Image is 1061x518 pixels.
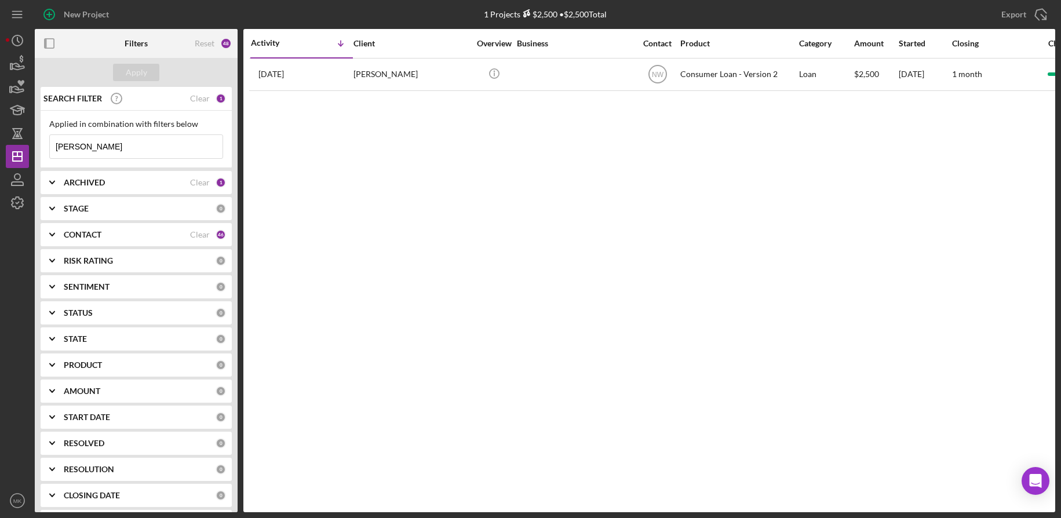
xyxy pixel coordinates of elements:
[216,438,226,448] div: 0
[64,3,109,26] div: New Project
[251,38,302,48] div: Activity
[6,489,29,512] button: MK
[1022,467,1049,495] div: Open Intercom Messenger
[64,491,120,500] b: CLOSING DATE
[64,439,104,448] b: RESOLVED
[64,465,114,474] b: RESOLUTION
[216,334,226,344] div: 0
[472,39,516,48] div: Overview
[216,490,226,501] div: 0
[484,9,607,19] div: 1 Projects • $2,500 Total
[190,178,210,187] div: Clear
[64,334,87,344] b: STATE
[64,386,100,396] b: AMOUNT
[517,39,633,48] div: Business
[64,204,89,213] b: STAGE
[799,39,853,48] div: Category
[43,94,102,103] b: SEARCH FILTER
[126,64,147,81] div: Apply
[680,39,796,48] div: Product
[799,59,853,90] div: Loan
[49,119,223,129] div: Applied in combination with filters below
[520,9,557,19] div: $2,500
[952,69,982,79] time: 1 month
[636,39,679,48] div: Contact
[216,308,226,318] div: 0
[216,203,226,214] div: 0
[258,70,284,79] time: 2025-09-29 17:10
[64,178,105,187] b: ARCHIVED
[216,412,226,422] div: 0
[216,177,226,188] div: 1
[64,360,102,370] b: PRODUCT
[652,71,664,79] text: NW
[854,39,898,48] div: Amount
[216,93,226,104] div: 1
[190,94,210,103] div: Clear
[220,38,232,49] div: 48
[35,3,121,26] button: New Project
[190,230,210,239] div: Clear
[854,69,879,79] span: $2,500
[64,256,113,265] b: RISK RATING
[64,282,110,291] b: SENTIMENT
[216,282,226,292] div: 0
[13,498,22,504] text: MK
[952,39,1039,48] div: Closing
[113,64,159,81] button: Apply
[990,3,1055,26] button: Export
[353,59,469,90] div: [PERSON_NAME]
[899,39,951,48] div: Started
[216,256,226,266] div: 0
[195,39,214,48] div: Reset
[216,464,226,475] div: 0
[680,59,796,90] div: Consumer Loan - Version 2
[216,386,226,396] div: 0
[125,39,148,48] b: Filters
[64,230,101,239] b: CONTACT
[899,59,951,90] div: [DATE]
[64,308,93,318] b: STATUS
[1001,3,1026,26] div: Export
[216,360,226,370] div: 0
[353,39,469,48] div: Client
[216,229,226,240] div: 46
[64,413,110,422] b: START DATE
